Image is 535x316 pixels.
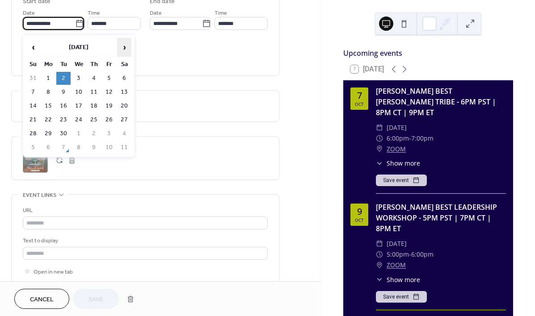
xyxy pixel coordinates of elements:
[88,8,100,18] span: Time
[355,102,364,106] div: Oct
[376,291,427,303] button: Save event
[87,58,101,71] th: Th
[72,100,86,112] td: 17
[23,236,266,245] div: Text to display
[102,100,116,112] td: 19
[56,127,71,140] td: 30
[41,100,55,112] td: 15
[376,260,383,270] div: ​
[102,86,116,99] td: 12
[376,275,420,284] button: ​Show more
[376,86,506,118] div: [PERSON_NAME] BEST [PERSON_NAME] TRIBE - 6PM PST | 8PM CT | 9PM ET
[117,100,131,112] td: 20
[72,141,86,154] td: 8
[387,144,406,154] a: ZOOM
[387,158,420,168] span: Show more
[87,127,101,140] td: 2
[41,113,55,126] td: 22
[72,86,86,99] td: 10
[41,141,55,154] td: 6
[102,113,116,126] td: 26
[87,100,101,112] td: 18
[387,275,420,284] span: Show more
[117,86,131,99] td: 13
[117,127,131,140] td: 4
[102,58,116,71] th: Fr
[23,148,48,173] div: ;
[355,218,364,222] div: Oct
[87,72,101,85] td: 4
[387,260,406,270] a: ZOOM
[376,275,383,284] div: ​
[376,133,383,144] div: ​
[30,295,54,304] span: Cancel
[26,72,40,85] td: 31
[87,113,101,126] td: 25
[56,58,71,71] th: Tu
[23,191,56,200] span: Event links
[343,48,513,58] div: Upcoming events
[56,100,71,112] td: 16
[87,141,101,154] td: 9
[117,113,131,126] td: 27
[26,86,40,99] td: 7
[357,91,362,100] div: 7
[26,127,40,140] td: 28
[376,202,506,234] div: [PERSON_NAME] BEST LEADERSHIP WORKSHOP - 5PM PST | 7PM CT | 8PM ET
[41,127,55,140] td: 29
[56,141,71,154] td: 7
[26,38,40,56] span: ‹
[376,158,420,168] button: ​Show more
[23,8,35,18] span: Date
[376,144,383,154] div: ​
[26,58,40,71] th: Su
[26,100,40,112] td: 14
[26,141,40,154] td: 5
[56,86,71,99] td: 9
[102,141,116,154] td: 10
[150,8,162,18] span: Date
[118,38,131,56] span: ›
[376,175,427,186] button: Save event
[102,127,116,140] td: 3
[411,249,434,260] span: 6:00pm
[41,58,55,71] th: Mo
[34,267,73,277] span: Open in new tab
[87,86,101,99] td: 11
[41,72,55,85] td: 1
[376,238,383,249] div: ​
[56,72,71,85] td: 2
[26,113,40,126] td: 21
[409,249,411,260] span: -
[23,206,266,215] div: URL
[72,113,86,126] td: 24
[72,127,86,140] td: 1
[357,207,362,216] div: 9
[56,113,71,126] td: 23
[117,141,131,154] td: 11
[411,133,434,144] span: 7:00pm
[41,38,116,57] th: [DATE]
[387,122,407,133] span: [DATE]
[376,249,383,260] div: ​
[376,158,383,168] div: ​
[215,8,227,18] span: Time
[41,86,55,99] td: 8
[387,238,407,249] span: [DATE]
[117,58,131,71] th: Sa
[117,72,131,85] td: 6
[376,122,383,133] div: ​
[14,289,69,309] button: Cancel
[72,58,86,71] th: We
[102,72,116,85] td: 5
[409,133,411,144] span: -
[387,249,409,260] span: 5:00pm
[387,133,409,144] span: 6:00pm
[72,72,86,85] td: 3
